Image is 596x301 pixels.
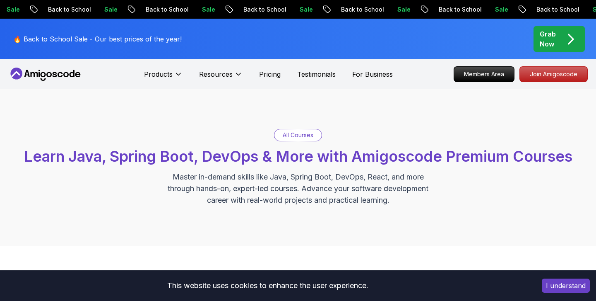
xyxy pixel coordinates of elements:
button: Products [144,69,183,86]
a: For Business [352,69,393,79]
p: Back to School [333,5,389,14]
p: Back to School [528,5,584,14]
p: Join Amigoscode [520,67,587,82]
a: Testimonials [297,69,336,79]
p: Back to School [137,5,194,14]
p: Back to School [40,5,96,14]
a: Join Amigoscode [519,66,588,82]
p: Resources [199,69,233,79]
a: Pricing [259,69,281,79]
p: Products [144,69,173,79]
p: Sale [389,5,416,14]
p: Master in-demand skills like Java, Spring Boot, DevOps, React, and more through hands-on, expert-... [159,171,437,206]
div: This website uses cookies to enhance the user experience. [6,277,529,295]
a: Members Area [454,66,514,82]
p: Sale [96,5,123,14]
p: Sale [291,5,318,14]
p: 🔥 Back to School Sale - Our best prices of the year! [13,34,182,44]
p: Sale [194,5,220,14]
p: Sale [487,5,513,14]
p: Members Area [454,67,514,82]
p: Grab Now [540,29,556,49]
p: Back to School [430,5,487,14]
p: All Courses [283,131,313,139]
span: Learn Java, Spring Boot, DevOps & More with Amigoscode Premium Courses [24,147,572,165]
button: Accept cookies [542,279,590,293]
button: Resources [199,69,243,86]
p: Back to School [235,5,291,14]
